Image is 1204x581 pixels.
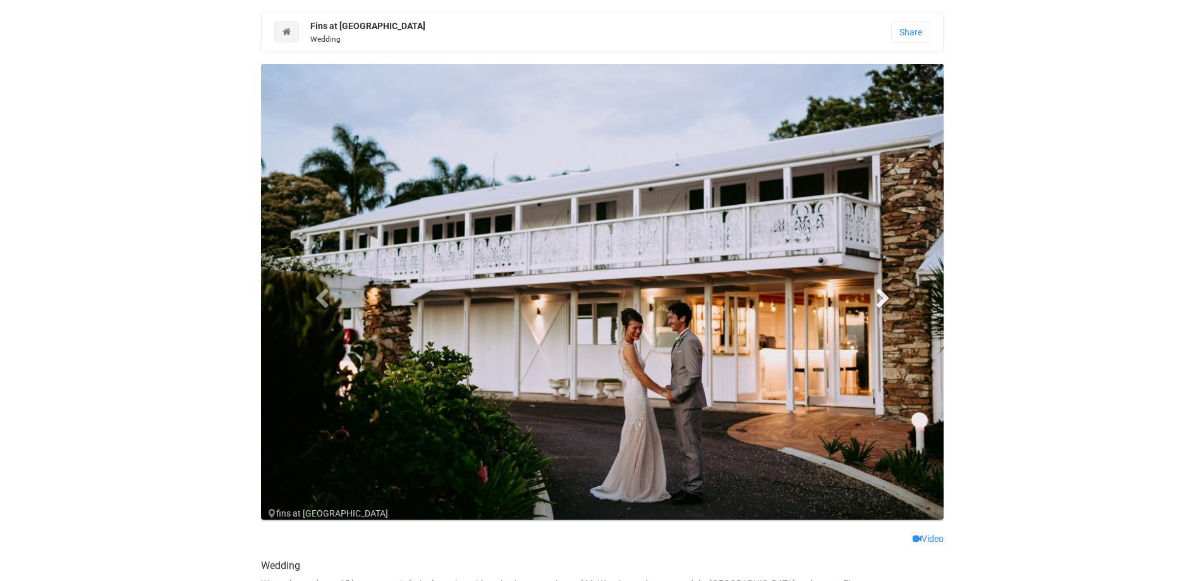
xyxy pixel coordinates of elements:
strong: Fins at [GEOGRAPHIC_DATA] [310,21,425,31]
div: fins at [GEOGRAPHIC_DATA] [267,507,950,520]
h4: Wedding [261,560,944,572]
img: 1.23.jpg [261,64,944,520]
a: Share [891,21,930,43]
small: Wedding [310,35,341,44]
a: Video [913,534,944,544]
